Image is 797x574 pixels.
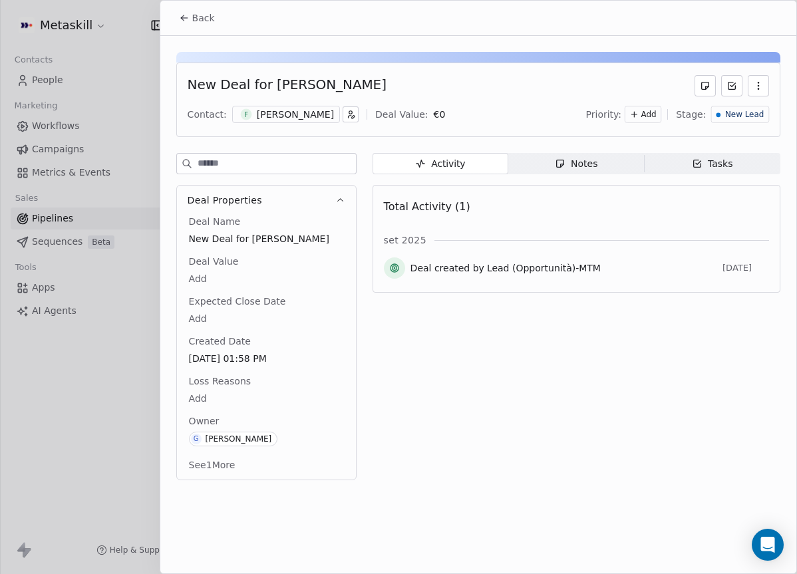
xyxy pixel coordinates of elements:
div: Contact: [188,108,227,121]
span: Created Date [186,335,253,348]
div: Deal Properties [177,215,356,480]
div: Open Intercom Messenger [752,529,784,561]
button: See1More [181,453,243,477]
span: Priority: [586,108,622,121]
button: Deal Properties [177,186,356,215]
div: Deal Value: [375,108,428,121]
span: set 2025 [384,233,426,247]
span: New Deal for [PERSON_NAME] [189,232,344,245]
span: Expected Close Date [186,295,289,308]
button: Back [171,6,223,30]
span: Add [641,109,657,120]
div: [PERSON_NAME] [206,434,272,444]
span: Deal Properties [188,194,262,207]
div: G [194,434,199,444]
span: Stage: [676,108,706,121]
span: Loss Reasons [186,374,253,388]
span: New Lead [725,109,764,120]
span: Owner [186,414,222,428]
span: Add [189,392,344,405]
div: [PERSON_NAME] [257,108,334,121]
span: Deal Value [186,255,241,268]
span: € 0 [434,109,446,120]
span: Back [192,11,215,25]
span: Deal Name [186,215,243,228]
span: Deal created by [410,261,484,275]
div: New Deal for [PERSON_NAME] [188,75,387,96]
span: F [240,109,251,120]
div: Notes [555,157,597,171]
span: Add [189,272,344,285]
span: [DATE] [722,263,769,273]
div: Tasks [692,157,733,171]
span: Total Activity (1) [384,200,470,213]
span: [DATE] 01:58 PM [189,352,344,365]
span: Add [189,312,344,325]
span: Lead (Opportunità)-MTM [487,261,601,275]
